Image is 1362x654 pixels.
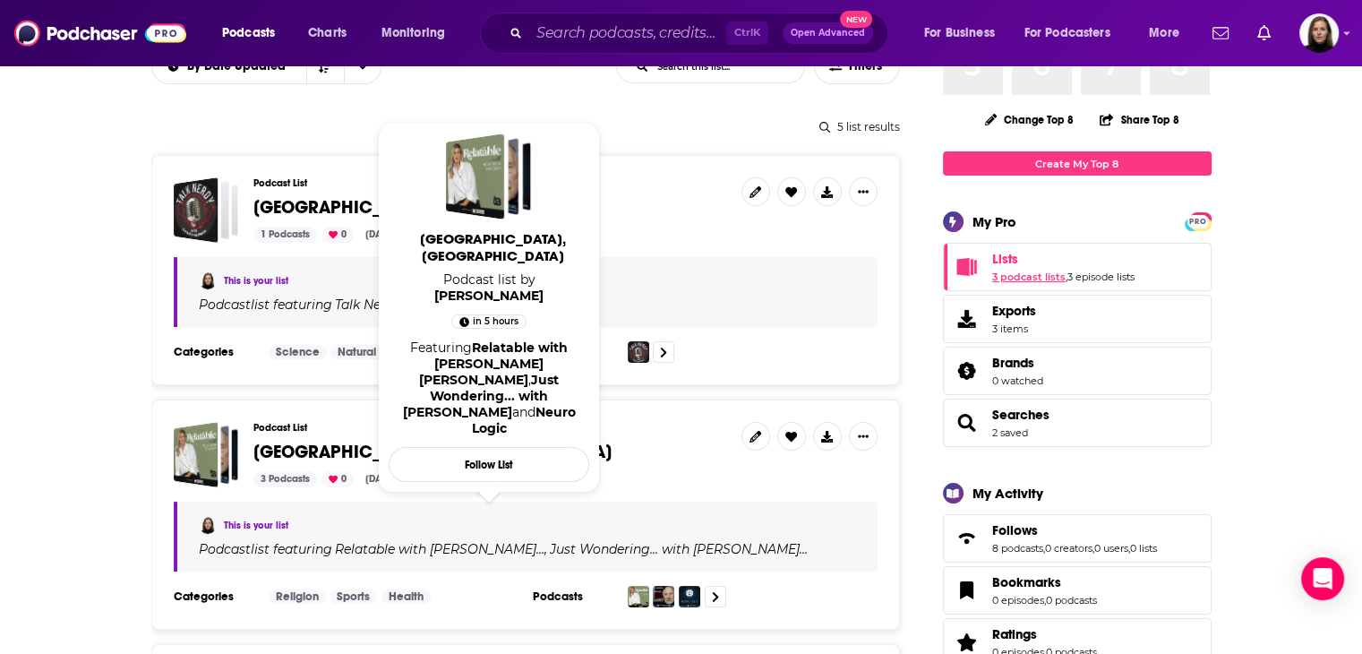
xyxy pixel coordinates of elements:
[628,586,649,607] img: Relatable with Allie Beth Stuckey
[497,13,905,54] div: Search podcasts, credits, & more...
[992,574,1097,590] a: Bookmarks
[943,514,1212,563] span: Follows
[330,345,411,359] a: Natural Sciences
[199,297,856,313] div: Podcast list featuring
[992,542,1043,555] a: 8 podcasts
[943,295,1212,343] a: Exports
[533,589,613,604] h3: Podcasts
[849,177,878,206] button: Show More Button
[14,16,186,50] img: Podchaser - Follow, Share and Rate Podcasts
[174,345,254,359] h3: Categories
[1067,271,1135,283] a: 3 episode lists
[849,422,878,451] button: Show More Button
[1043,542,1045,555] span: ,
[344,49,381,83] button: open menu
[392,230,593,264] span: [GEOGRAPHIC_DATA], [GEOGRAPHIC_DATA]
[992,271,1066,283] a: 3 podcast lists
[253,471,317,487] div: 3 Podcasts
[381,589,431,604] a: Health
[321,227,354,243] div: 0
[389,447,589,482] button: Follow List
[949,578,985,603] a: Bookmarks
[992,323,1036,335] span: 3 items
[992,626,1097,642] a: Ratings
[992,574,1061,590] span: Bookmarks
[269,345,327,359] a: Science
[949,358,985,383] a: Brands
[330,589,377,604] a: Sports
[992,251,1135,267] a: Lists
[434,288,544,304] a: Bev Hampson
[446,133,532,219] span: Dallas, TX
[1299,13,1339,53] button: Show profile menu
[403,372,560,420] a: Just Wondering... with Norm Hitzges
[1046,594,1097,607] a: 0 podcasts
[1149,21,1179,46] span: More
[222,21,275,46] span: Podcasts
[1130,542,1157,555] a: 0 lists
[296,19,357,47] a: Charts
[1299,13,1339,53] span: Logged in as BevCat3
[1094,542,1128,555] a: 0 users
[381,21,445,46] span: Monitoring
[943,243,1212,291] span: Lists
[840,11,872,28] span: New
[1013,19,1136,47] button: open menu
[912,19,1017,47] button: open menu
[949,410,985,435] a: Searches
[1205,18,1236,48] a: Show notifications dropdown
[679,586,700,607] img: Neuro Logic
[332,297,551,312] a: Talk Nerdy with [PERSON_NAME]…
[992,407,1049,423] span: Searches
[253,422,727,434] h3: Podcast List
[1044,594,1046,607] span: ,
[529,19,726,47] input: Search podcasts, credits, & more...
[1299,13,1339,53] img: User Profile
[972,485,1043,502] div: My Activity
[174,177,239,243] a: Los Angeles
[1066,271,1067,283] span: ,
[544,541,547,557] span: ,
[943,347,1212,395] span: Brands
[972,213,1016,230] div: My Pro
[199,271,217,289] img: Bev Hampson
[224,520,288,531] a: This is your list
[547,542,808,556] a: Just Wondering... with [PERSON_NAME]…
[473,313,518,331] span: in 5 hours
[1250,18,1278,48] a: Show notifications dropdown
[210,19,298,47] button: open menu
[174,422,239,487] a: Dallas, TX
[253,196,428,219] span: [GEOGRAPHIC_DATA]
[783,22,873,44] button: Open AdvancedNew
[451,314,527,329] a: in 5 hours
[224,275,288,287] a: This is your list
[1024,21,1110,46] span: For Podcasters
[335,542,544,556] h4: Relatable with [PERSON_NAME]…
[1187,214,1209,228] a: PRO
[1092,542,1094,555] span: ,
[550,542,808,556] h4: Just Wondering... with [PERSON_NAME]…
[392,230,593,271] a: [GEOGRAPHIC_DATA], [GEOGRAPHIC_DATA]
[1187,215,1209,228] span: PRO
[849,60,885,73] span: Filters
[992,355,1043,371] a: Brands
[949,306,985,331] span: Exports
[512,404,535,420] span: and
[358,227,401,243] div: [DATE]
[1136,19,1202,47] button: open menu
[814,48,900,84] button: Filters
[992,355,1034,371] span: Brands
[974,108,1085,131] button: Change Top 8
[389,271,589,304] span: Podcast list by
[253,177,727,189] h3: Podcast List
[943,566,1212,615] span: Bookmarks
[791,29,865,38] span: Open Advanced
[396,340,582,436] div: Featuring
[187,60,292,73] span: By Date Updated
[199,516,217,534] a: Bev Hampson
[150,60,306,73] button: open menu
